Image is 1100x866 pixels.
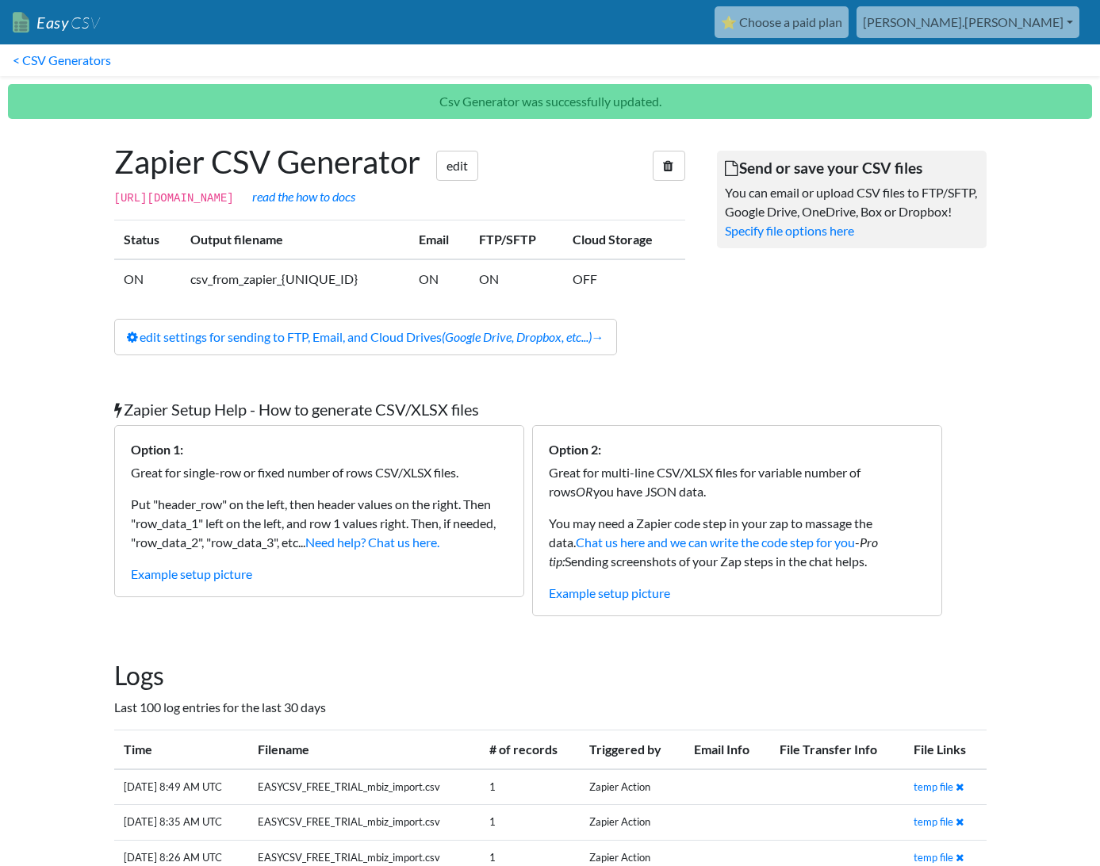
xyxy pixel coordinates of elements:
p: Great for multi-line CSV/XLSX files for variable number of rows you have JSON data. [549,463,926,501]
a: Specify file options here [725,223,854,238]
td: [DATE] 8:35 AM UTC [114,805,249,841]
td: 1 [480,805,580,841]
th: Cloud Storage [563,220,684,260]
td: Zapier Action [580,769,684,805]
td: 1 [480,769,580,805]
code: [URL][DOMAIN_NAME] [114,192,234,205]
td: EASYCSV_FREE_TRIAL_mbiz_import.csv [248,769,480,805]
a: EasyCSV [13,6,100,39]
td: [DATE] 8:49 AM UTC [114,769,249,805]
a: edit settings for sending to FTP, Email, and Cloud Drives(Google Drive, Dropbox, etc...)→ [114,319,617,355]
p: Put "header_row" on the left, then header values on the right. Then "row_data_1" left on the left... [131,495,508,552]
td: OFF [563,259,684,298]
a: [PERSON_NAME].[PERSON_NAME] [857,6,1079,38]
td: ON [470,259,563,298]
a: temp file [914,851,953,864]
p: Last 100 log entries for the last 30 days [114,698,987,717]
td: Zapier Action [580,805,684,841]
a: temp file [914,815,953,828]
th: FTP/SFTP [470,220,563,260]
th: File Transfer Info [770,730,904,769]
a: Chat us here and we can write the code step for you [576,535,855,550]
a: read the how to docs [252,189,355,204]
th: # of records [480,730,580,769]
h5: Zapier Setup Help - How to generate CSV/XLSX files [114,400,987,419]
p: Great for single-row or fixed number of rows CSV/XLSX files. [131,463,508,482]
a: Example setup picture [549,585,670,600]
th: Output filename [181,220,409,260]
h6: Option 1: [131,442,508,457]
a: temp file [914,780,953,793]
a: edit [436,151,478,181]
h6: Option 2: [549,442,926,457]
th: Time [114,730,249,769]
td: csv_from_zapier_{UNIQUE_ID} [181,259,409,298]
th: Status [114,220,182,260]
th: Filename [248,730,480,769]
i: (Google Drive, Dropbox, etc...) [442,329,592,344]
p: You may need a Zapier code step in your zap to massage the data. - Sending screenshots of your Za... [549,514,926,571]
th: Email Info [684,730,770,769]
p: You can email or upload CSV files to FTP/SFTP, Google Drive, OneDrive, Box or Dropbox! [725,183,979,221]
h1: Zapier CSV Generator [114,143,685,181]
th: File Links [904,730,986,769]
h2: Logs [114,661,987,691]
th: Email [409,220,470,260]
a: Example setup picture [131,566,252,581]
td: ON [409,259,470,298]
td: EASYCSV_FREE_TRIAL_mbiz_import.csv [248,805,480,841]
td: ON [114,259,182,298]
a: ⭐ Choose a paid plan [715,6,849,38]
h5: Send or save your CSV files [725,159,979,177]
i: OR [576,484,593,499]
th: Triggered by [580,730,684,769]
a: Need help? Chat us here. [305,535,439,550]
p: Csv Generator was successfully updated. [8,84,1092,119]
span: CSV [69,13,100,33]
